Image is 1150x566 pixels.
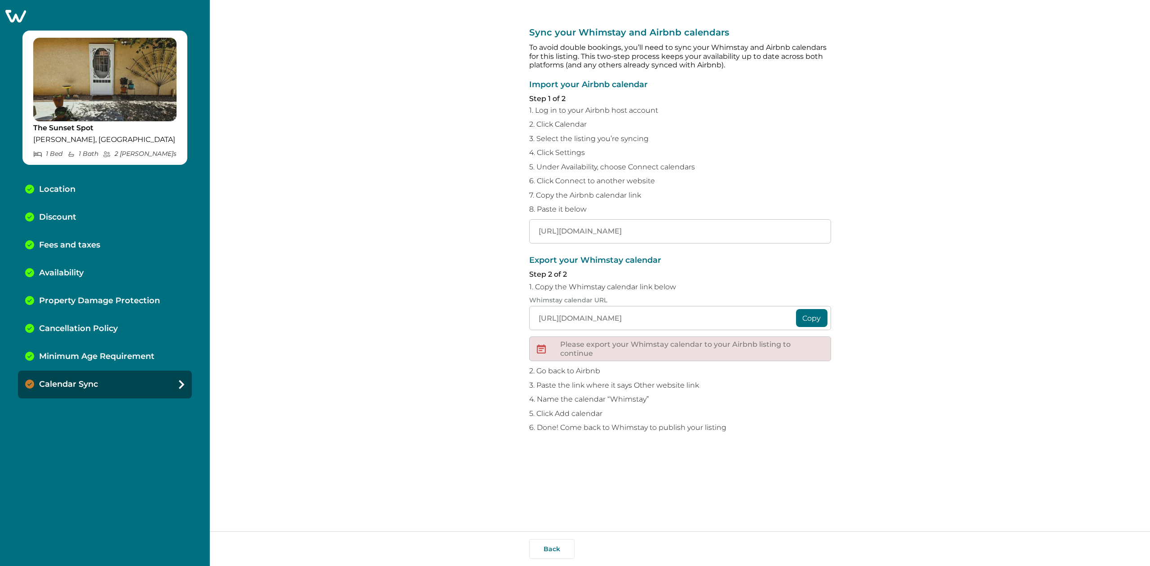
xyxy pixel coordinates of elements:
[529,148,831,157] p: 4. Click Settings
[33,38,177,121] img: propertyImage_The Sunset Spot
[39,352,155,362] p: Minimum Age Requirement
[529,163,831,172] p: 5. Under Availability, choose Connect calendars
[529,283,831,292] p: 1. Copy the Whimstay calendar link below
[39,268,84,278] p: Availability
[529,423,831,432] p: 6. Done! Come back to Whimstay to publish your listing
[529,120,831,129] p: 2. Click Calendar
[67,150,98,158] p: 1 Bath
[39,212,76,222] p: Discount
[529,395,831,404] p: 4. Name the calendar “Whimstay”
[796,309,827,327] button: Copy
[529,409,831,418] p: 5. Click Add calendar
[560,340,823,358] p: Please export your Whimstay calendar to your Airbnb listing to continue
[529,94,831,103] p: Step 1 of 2
[529,381,831,390] p: 3. Paste the link where it says Other website link
[529,177,831,186] p: 6. Click Connect to another website
[39,185,75,195] p: Location
[39,296,160,306] p: Property Damage Protection
[33,135,177,144] p: [PERSON_NAME], [GEOGRAPHIC_DATA]
[529,367,831,376] p: 2. Go back to Airbnb
[529,205,831,214] p: 8. Paste it below
[39,324,118,334] p: Cancellation Policy
[33,124,177,133] p: The Sunset Spot
[529,219,831,243] input: Airbnb calendar link
[39,240,100,250] p: Fees and taxes
[529,80,831,89] p: Import your Airbnb calendar
[529,256,831,265] p: Export your Whimstay calendar
[529,191,831,200] p: 7. Copy the Airbnb calendar link
[529,106,831,115] p: 1. Log in to your Airbnb host account
[529,270,831,279] p: Step 2 of 2
[529,539,575,559] button: Back
[529,43,831,70] p: To avoid double bookings, you’ll need to sync your Whimstay and Airbnb calendars for this listing...
[33,150,62,158] p: 1 Bed
[529,134,831,143] p: 3. Select the listing you’re syncing
[529,27,831,38] p: Sync your Whimstay and Airbnb calendars
[103,150,177,158] p: 2 [PERSON_NAME] s
[39,380,98,389] p: Calendar Sync
[529,296,831,304] p: Whimstay calendar URL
